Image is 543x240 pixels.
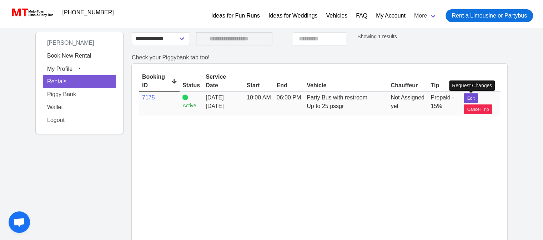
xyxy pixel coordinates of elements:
[142,73,177,90] div: Booking ID
[247,81,271,90] div: Start
[357,34,397,39] small: Showing 1 results
[464,93,478,103] button: Edit
[391,94,424,109] span: Not Assigned yet
[43,101,116,114] a: Wallet
[431,94,454,109] span: Prepaid - 15%
[467,106,489,113] span: Cancel Trip
[452,11,527,20] span: Rent a Limousine or Partybus
[410,6,441,25] a: More
[43,62,116,75] button: My Profile
[247,94,271,101] span: 10:00 AM
[307,94,367,101] span: Party Bus with restroom
[376,11,406,20] a: My Account
[326,11,347,20] a: Vehicles
[10,8,54,18] img: MotorToys Logo
[47,65,72,72] span: My Profile
[43,49,116,62] a: Book New Rental
[446,9,533,22] a: Rent a Limousine or Partybus
[206,102,241,111] span: [DATE]
[464,104,493,114] button: Cancel Trip
[206,73,241,90] div: Service Date
[277,81,301,90] div: End
[307,103,344,109] span: Up to 25 pssgr
[58,5,118,20] a: [PHONE_NUMBER]
[431,81,458,90] div: Tip
[182,81,200,90] div: Status
[43,88,116,101] a: Piggy Bank
[182,102,200,109] small: Active
[43,37,99,49] span: [PERSON_NAME]
[467,95,475,102] span: Edit
[132,54,507,61] h2: Check your Piggybank tab too!
[43,75,116,88] a: Rentals
[206,94,223,101] span: [DATE]
[43,114,116,127] a: Logout
[356,11,367,20] a: FAQ
[268,11,318,20] a: Ideas for Weddings
[464,94,478,101] a: Edit
[9,211,30,233] div: Open chat
[391,81,425,90] div: Chauffeur
[211,11,260,20] a: Ideas for Fun Runs
[142,94,155,101] a: 7175
[307,81,385,90] div: Vehicle
[277,94,301,101] span: 06:00 PM
[449,80,495,91] div: Request Changes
